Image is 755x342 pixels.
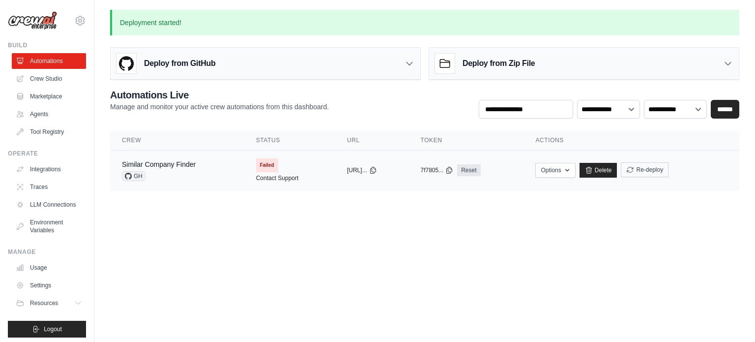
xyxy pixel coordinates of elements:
th: Crew [110,130,244,151]
button: Options [535,163,575,178]
div: Manage [8,248,86,256]
button: 7f7805... [420,166,453,174]
button: Re-deploy [621,162,668,177]
a: Integrations [12,161,86,177]
a: Reset [457,164,480,176]
th: Status [244,130,335,151]
img: GitHub Logo [116,54,136,73]
a: Agents [12,106,86,122]
button: Logout [8,321,86,338]
a: Usage [12,260,86,276]
h3: Deploy from Zip File [463,58,535,69]
a: Traces [12,179,86,195]
img: Logo [8,11,57,30]
a: Settings [12,278,86,293]
a: Environment Variables [12,215,86,238]
a: Crew Studio [12,71,86,87]
a: Automations [12,53,86,69]
div: Build [8,41,86,49]
p: Deployment started! [110,10,739,35]
button: Resources [12,295,86,311]
span: GH [122,171,145,181]
a: Similar Company Finder [122,160,196,168]
span: Logout [44,325,62,333]
span: Resources [30,299,58,307]
span: Failed [256,158,278,172]
a: LLM Connections [12,197,86,213]
h3: Deploy from GitHub [144,58,215,69]
a: Delete [580,163,617,178]
th: URL [335,130,409,151]
p: Manage and monitor your active crew automations from this dashboard. [110,102,329,112]
div: Operate [8,150,86,157]
a: Marketplace [12,89,86,104]
h2: Automations Live [110,88,329,102]
a: Tool Registry [12,124,86,140]
th: Actions [523,130,739,151]
a: Contact Support [256,174,299,182]
th: Token [408,130,523,151]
